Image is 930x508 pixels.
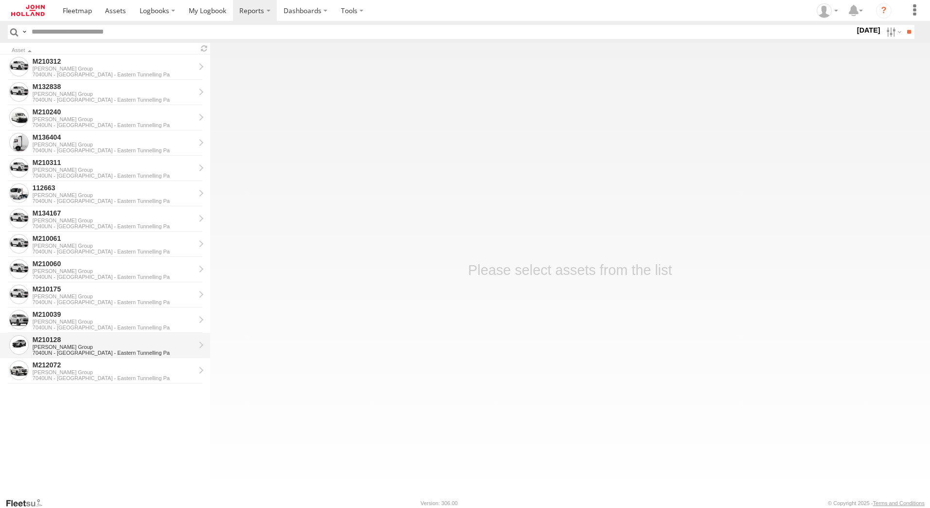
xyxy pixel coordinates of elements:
div: 7040UN - [GEOGRAPHIC_DATA] - Eastern Tunnelling Pa [33,325,195,330]
div: [PERSON_NAME] Group [33,142,195,147]
div: [PERSON_NAME] Group [33,218,195,223]
div: M210175 - View Asset History [33,285,195,293]
div: © Copyright 2025 - [828,500,925,506]
label: Search Filter Options [882,25,903,39]
a: Visit our Website [5,498,50,508]
div: [PERSON_NAME] Group [33,66,195,72]
div: [PERSON_NAME] Group [33,344,195,350]
div: [PERSON_NAME] Group [33,243,195,249]
div: M210039 - View Asset History [33,310,195,319]
div: 7040UN - [GEOGRAPHIC_DATA] - Eastern Tunnelling Pa [33,147,195,153]
div: 7040UN - [GEOGRAPHIC_DATA] - Eastern Tunnelling Pa [33,122,195,128]
label: Search Query [20,25,28,39]
div: 7040UN - [GEOGRAPHIC_DATA] - Eastern Tunnelling Pa [33,249,195,254]
div: [PERSON_NAME] Group [33,167,195,173]
div: 7040UN - [GEOGRAPHIC_DATA] - Eastern Tunnelling Pa [33,375,195,381]
a: Terms and Conditions [873,500,925,506]
div: 7040UN - [GEOGRAPHIC_DATA] - Eastern Tunnelling Pa [33,274,195,280]
div: M210060 - View Asset History [33,259,195,268]
label: [DATE] [855,25,882,36]
div: [PERSON_NAME] Group [33,192,195,198]
div: 112663 - View Asset History [33,183,195,192]
a: Return to Dashboard [2,2,54,18]
span: Refresh [198,44,210,53]
div: 7040UN - [GEOGRAPHIC_DATA] - Eastern Tunnelling Pa [33,198,195,204]
div: 7040UN - [GEOGRAPHIC_DATA] - Eastern Tunnelling Pa [33,173,195,179]
div: 7040UN - [GEOGRAPHIC_DATA] - Eastern Tunnelling Pa [33,299,195,305]
div: 7040UN - [GEOGRAPHIC_DATA] - Eastern Tunnelling Pa [33,97,195,103]
div: M210240 - View Asset History [33,108,195,116]
div: [PERSON_NAME] Group [33,319,195,325]
div: Steve Harris [813,3,841,18]
div: M132838 - View Asset History [33,82,195,91]
div: M210128 - View Asset History [33,335,195,344]
div: M210061 - View Asset History [33,234,195,243]
div: Version: 306.00 [421,500,458,506]
div: M134167 - View Asset History [33,209,195,218]
div: [PERSON_NAME] Group [33,116,195,122]
div: [PERSON_NAME] Group [33,268,195,274]
div: 7040UN - [GEOGRAPHIC_DATA] - Eastern Tunnelling Pa [33,72,195,77]
div: [PERSON_NAME] Group [33,293,195,299]
img: jhg-logo.svg [11,5,45,16]
div: [PERSON_NAME] Group [33,369,195,375]
i: ? [876,3,892,18]
div: Click to Sort [12,48,195,53]
div: M136404 - View Asset History [33,133,195,142]
div: M210312 - View Asset History [33,57,195,66]
div: 7040UN - [GEOGRAPHIC_DATA] - Eastern Tunnelling Pa [33,350,195,356]
div: M212072 - View Asset History [33,361,195,369]
div: 7040UN - [GEOGRAPHIC_DATA] - Eastern Tunnelling Pa [33,223,195,229]
div: [PERSON_NAME] Group [33,91,195,97]
div: M210311 - View Asset History [33,158,195,167]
